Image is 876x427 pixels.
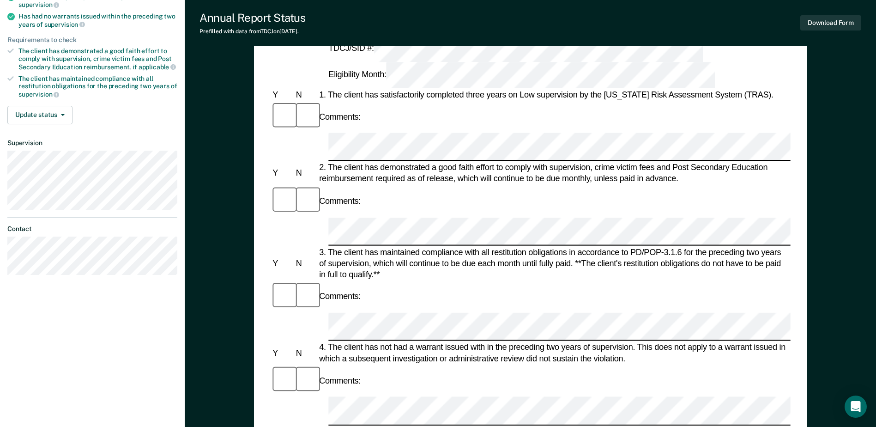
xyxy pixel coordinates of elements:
span: applicable [139,63,176,71]
div: Y [271,89,294,100]
div: Has had no warrants issued within the preceding two years of [18,12,177,28]
div: The client has demonstrated a good faith effort to comply with supervision, crime victim fees and... [18,47,177,71]
div: Open Intercom Messenger [845,396,867,418]
div: N [294,258,317,269]
div: Comments: [317,195,362,207]
div: Y [271,168,294,179]
button: Update status [7,106,72,124]
div: 1. The client has satisfactorily completed three years on Low supervision by the [US_STATE] Risk ... [317,89,791,100]
div: 3. The client has maintained compliance with all restitution obligations in accordance to PD/POP-... [317,246,791,280]
dt: Supervision [7,139,177,147]
div: TDCJ/SID #: [326,36,704,62]
div: Eligibility Month: [326,62,717,88]
div: Comments: [317,291,362,302]
div: Requirements to check [7,36,177,44]
span: supervision [44,21,85,28]
span: supervision [18,1,59,8]
span: supervision [18,91,59,98]
div: Comments: [317,111,362,122]
div: 4. The client has not had a warrant issued with in the preceding two years of supervision. This d... [317,342,791,364]
div: N [294,89,317,100]
div: Comments: [317,375,362,386]
div: Y [271,258,294,269]
dt: Contact [7,225,177,233]
div: N [294,168,317,179]
div: Prefilled with data from TDCJ on [DATE] . [199,28,305,35]
div: Y [271,348,294,359]
div: The client has maintained compliance with all restitution obligations for the preceding two years of [18,75,177,98]
div: 2. The client has demonstrated a good faith effort to comply with supervision, crime victim fees ... [317,162,791,184]
div: Annual Report Status [199,11,305,24]
div: N [294,348,317,359]
button: Download Form [800,15,861,30]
